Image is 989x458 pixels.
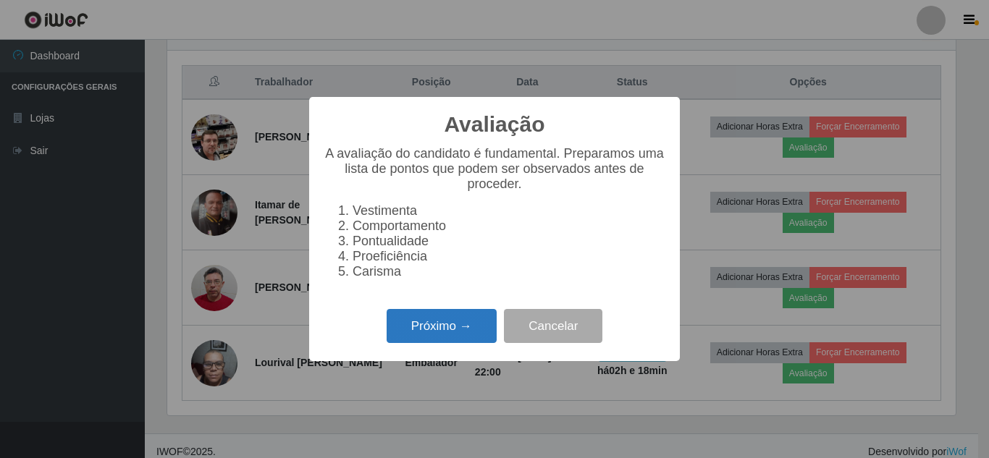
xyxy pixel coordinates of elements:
[353,203,665,219] li: Vestimenta
[353,264,665,279] li: Carisma
[353,219,665,234] li: Comportamento
[504,309,602,343] button: Cancelar
[353,234,665,249] li: Pontualidade
[353,249,665,264] li: Proeficiência
[324,146,665,192] p: A avaliação do candidato é fundamental. Preparamos uma lista de pontos que podem ser observados a...
[445,111,545,137] h2: Avaliação
[387,309,497,343] button: Próximo →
